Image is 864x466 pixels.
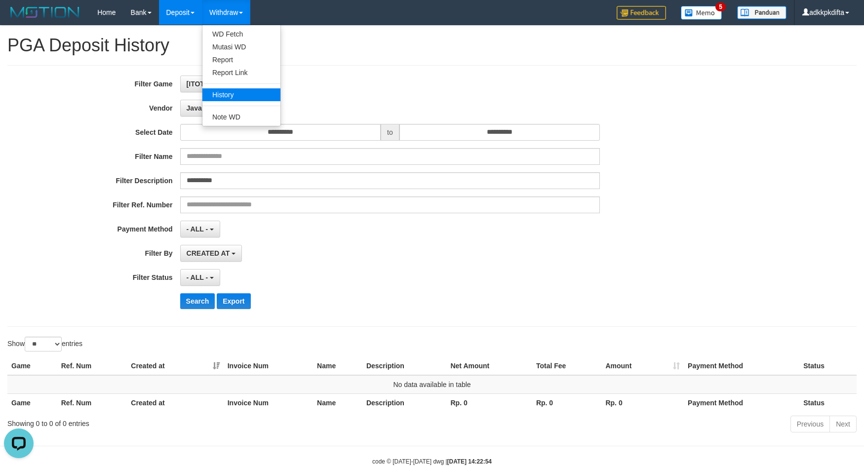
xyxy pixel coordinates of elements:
th: Amount: activate to sort column ascending [601,357,684,375]
th: Description [362,393,447,412]
button: [ITOTO] RAJABANDOT [180,76,275,92]
a: WD Fetch [202,28,280,40]
th: Rp. 0 [601,393,684,412]
span: CREATED AT [187,249,230,257]
th: Ref. Num [57,393,127,412]
button: Search [180,293,215,309]
td: No data available in table [7,375,857,394]
th: Game [7,393,57,412]
a: Note WD [202,111,280,123]
a: Mutasi WD [202,40,280,53]
button: Export [217,293,250,309]
th: Description [362,357,447,375]
label: Show entries [7,337,82,351]
th: Created at: activate to sort column ascending [127,357,223,375]
h1: PGA Deposit History [7,36,857,55]
th: Payment Method [684,393,799,412]
a: Report [202,53,280,66]
th: Created at [127,393,223,412]
th: Game [7,357,57,375]
a: History [202,88,280,101]
th: Invoice Num [224,393,313,412]
span: 5 [715,2,726,11]
th: Net Amount [446,357,532,375]
img: panduan.png [737,6,786,19]
small: code © [DATE]-[DATE] dwg | [372,458,492,465]
th: Payment Method [684,357,799,375]
select: Showentries [25,337,62,351]
span: - ALL - [187,225,208,233]
span: - ALL - [187,273,208,281]
th: Ref. Num [57,357,127,375]
button: - ALL - [180,269,220,286]
button: - ALL - [180,221,220,237]
th: Status [799,357,857,375]
th: Rp. 0 [446,393,532,412]
button: CREATED AT [180,245,242,262]
span: Java [187,104,202,112]
a: Report Link [202,66,280,79]
span: [ITOTO] RAJABANDOT [187,80,262,88]
th: Name [313,357,362,375]
button: Open LiveChat chat widget [4,4,34,34]
th: Status [799,393,857,412]
img: Button%20Memo.svg [681,6,722,20]
button: Java [180,100,214,116]
a: Previous [790,416,830,432]
img: MOTION_logo.png [7,5,82,20]
a: Next [829,416,857,432]
th: Total Fee [532,357,602,375]
strong: [DATE] 14:22:54 [447,458,492,465]
th: Rp. 0 [532,393,602,412]
img: Feedback.jpg [617,6,666,20]
th: Name [313,393,362,412]
span: to [381,124,399,141]
div: Showing 0 to 0 of 0 entries [7,415,353,428]
th: Invoice Num [224,357,313,375]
